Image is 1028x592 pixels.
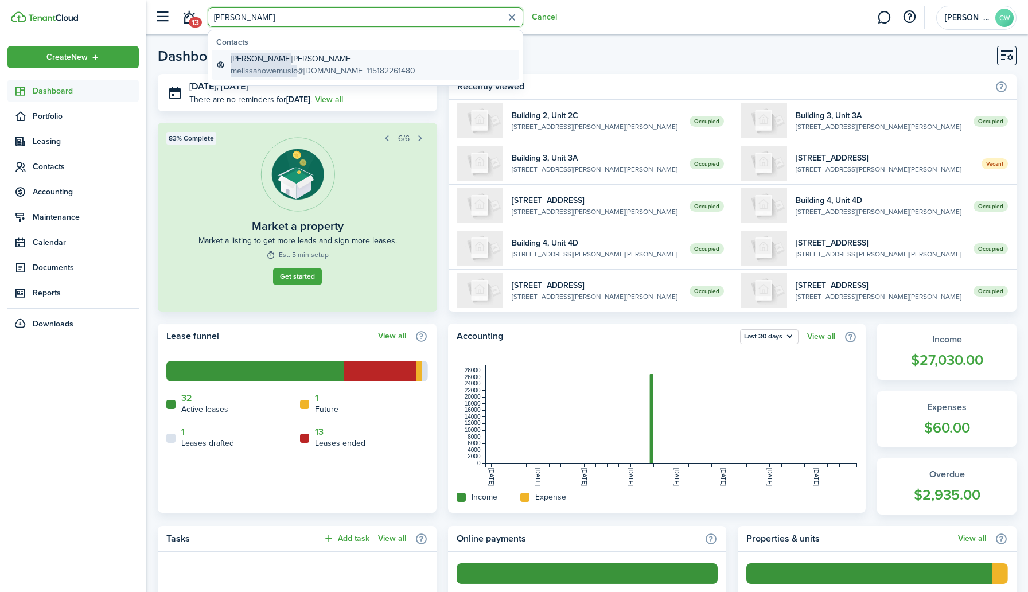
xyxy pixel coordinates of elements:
input: Search for anything... [208,7,523,27]
tspan: 14000 [464,414,480,420]
img: 8A [457,273,503,308]
span: Create New [46,53,88,61]
span: Leasing [33,135,139,147]
widget-list-item-title: [STREET_ADDRESS] [512,194,681,207]
widget-stats-title: Expenses [889,400,1005,414]
tspan: 0 [477,460,481,466]
tspan: [DATE] [488,468,494,486]
tspan: 2000 [468,453,481,459]
home-widget-title: Active leases [181,403,228,415]
img: 4D [741,188,787,223]
a: Dashboard [7,80,139,102]
widget-stats-count: $60.00 [889,417,1005,439]
tspan: [DATE] [766,468,773,486]
span: Occupied [974,243,1008,254]
widget-list-item-title: [STREET_ADDRESS] [796,152,973,164]
home-widget-title: Future [315,403,338,415]
a: 1 [315,393,318,403]
tspan: 24000 [464,380,480,387]
img: 3A [741,103,787,138]
img: Listing [260,137,335,212]
a: View all [378,534,406,543]
widget-list-item-title: Building 4, Unit 4D [512,237,681,249]
a: Income$27,030.00 [877,324,1017,380]
button: Prev step [379,130,395,146]
span: Occupied [690,286,724,297]
a: View all [378,332,406,341]
tspan: 6000 [468,440,481,446]
a: Expenses$60.00 [877,391,1017,447]
tspan: 12000 [464,420,480,427]
button: Open menu [7,46,139,68]
span: [PERSON_NAME] [231,53,291,65]
widget-list-item-title: Building 2, Unit 2C [512,110,681,122]
tspan: 8000 [468,434,481,440]
button: Customise [997,46,1017,65]
p: There are no reminders for . [189,94,312,106]
a: View all [807,332,835,341]
widget-list-item-description: [STREET_ADDRESS][PERSON_NAME][PERSON_NAME] [512,207,681,217]
button: Add task [323,532,369,545]
span: 13 [189,17,202,28]
tspan: 10000 [464,427,480,433]
button: Cancel [532,13,557,22]
tspan: 16000 [464,407,480,414]
tspan: 22000 [464,387,480,394]
img: 4D [457,231,503,266]
global-search-item-description: @[DOMAIN_NAME] 115182261480 [231,65,415,77]
span: Cramer woods apartments [945,14,991,22]
span: Occupied [690,243,724,254]
a: Overdue$2,935.00 [877,458,1017,515]
span: Maintenance [33,211,139,223]
widget-list-item-description: [STREET_ADDRESS][PERSON_NAME][PERSON_NAME] [512,122,681,132]
home-widget-title: Accounting [457,329,735,344]
widget-stats-title: Overdue [889,468,1005,481]
span: Occupied [690,201,724,212]
home-widget-title: Recently viewed [457,80,989,94]
global-search-item-title: [PERSON_NAME] [231,53,415,65]
widget-stats-title: Income [889,333,1005,346]
a: [PERSON_NAME][PERSON_NAME]melissahowemusic@[DOMAIN_NAME] 115182261480 [212,50,519,80]
widget-list-item-description: [STREET_ADDRESS][PERSON_NAME][PERSON_NAME] [796,164,973,174]
a: Messaging [873,3,895,32]
a: Reports [7,282,139,304]
widget-list-item-title: Building 3, Unit 3A [796,110,965,122]
header-page-title: Dashboard [158,49,228,63]
tspan: [DATE] [627,468,633,486]
img: 4A [741,273,787,308]
span: Downloads [33,318,73,330]
img: 3A [457,146,503,181]
home-widget-title: Leases drafted [181,437,234,449]
tspan: 4000 [468,447,481,453]
a: 32 [181,393,192,403]
home-widget-title: Properties & units [746,532,952,546]
button: Open menu [740,329,799,344]
global-search-list-title: Contacts [216,36,519,48]
img: TenantCloud [11,11,26,22]
img: 7B [741,146,787,181]
tspan: [DATE] [813,468,819,486]
avatar-text: CW [995,9,1014,27]
home-widget-title: Income [472,491,497,503]
widget-list-item-description: [STREET_ADDRESS][PERSON_NAME][PERSON_NAME] [512,249,681,259]
span: 83% Complete [169,133,214,143]
home-widget-title: Online payments [457,532,699,546]
img: TenantCloud [28,14,78,21]
a: View all [315,94,343,106]
widget-stats-count: $2,935.00 [889,484,1005,506]
widget-list-item-description: [STREET_ADDRESS][PERSON_NAME][PERSON_NAME] [796,122,965,132]
span: Calendar [33,236,139,248]
span: melissahowemusic [231,65,297,77]
button: Next step [412,130,429,146]
b: [DATE] [286,94,310,106]
span: Documents [33,262,139,274]
span: Occupied [974,116,1008,127]
h3: [DATE], [DATE] [189,80,429,94]
widget-list-item-title: Building 3, Unit 3A [512,152,681,164]
button: Open sidebar [151,6,173,28]
span: Portfolio [33,110,139,122]
tspan: [DATE] [581,468,587,486]
a: Get started [273,268,322,285]
home-widget-title: Tasks [166,532,317,546]
img: 8A [741,231,787,266]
